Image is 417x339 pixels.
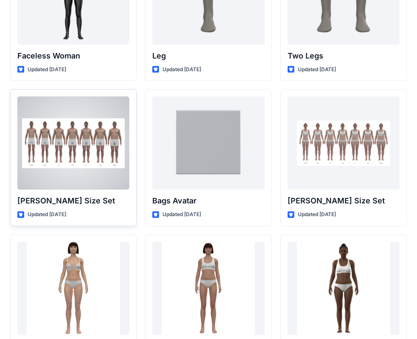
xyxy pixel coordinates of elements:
[17,97,129,190] a: Oliver Size Set
[152,242,264,335] a: Emma
[17,242,129,335] a: Bella
[288,50,400,62] p: Two Legs
[288,242,400,335] a: Gabrielle
[17,50,129,62] p: Faceless Woman
[298,65,336,74] p: Updated [DATE]
[288,97,400,190] a: Olivia Size Set
[152,195,264,207] p: Bags Avatar
[152,97,264,190] a: Bags Avatar
[28,65,66,74] p: Updated [DATE]
[17,195,129,207] p: [PERSON_NAME] Size Set
[162,65,201,74] p: Updated [DATE]
[288,195,400,207] p: [PERSON_NAME] Size Set
[28,210,66,219] p: Updated [DATE]
[152,50,264,62] p: Leg
[298,210,336,219] p: Updated [DATE]
[162,210,201,219] p: Updated [DATE]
